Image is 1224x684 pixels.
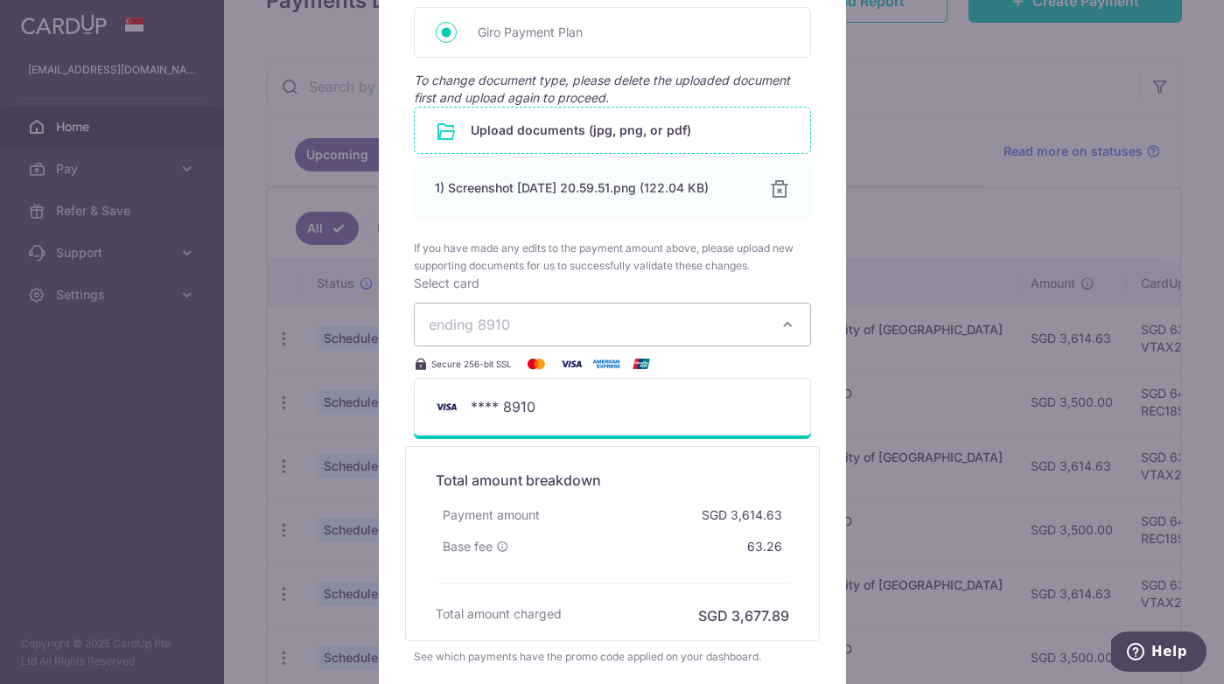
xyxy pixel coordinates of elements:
img: Visa [554,353,589,374]
div: SGD 3,614.63 [695,499,789,531]
span: If you have made any edits to the payment amount above, please upload new supporting documents fo... [414,240,811,275]
span: Giro Payment Plan [478,22,789,43]
h6: Total amount charged [436,605,562,623]
iframe: Opens a widget where you can find more information [1111,632,1207,675]
div: Upload documents (jpg, png, or pdf) [414,107,811,154]
img: Mastercard [519,353,554,374]
span: ending 8910 [429,316,510,333]
span: Secure 256-bit SSL [431,357,512,371]
img: Bank Card [429,396,464,417]
img: UnionPay [624,353,659,374]
button: ending 8910 [414,303,811,346]
label: Select card [414,275,479,292]
div: See which payments have the promo code applied on your dashboard. [414,648,811,666]
div: 63.26 [740,531,789,562]
h6: SGD 3,677.89 [698,605,789,626]
div: Payment amount [436,499,547,531]
img: American Express [589,353,624,374]
span: To change document type, please delete the uploaded document first and upload again to proceed. [414,73,790,105]
h5: Total amount breakdown [436,470,789,491]
div: 1) Screenshot [DATE] 20.59.51.png (122.04 KB) [435,179,748,197]
span: Base fee [443,538,493,555]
